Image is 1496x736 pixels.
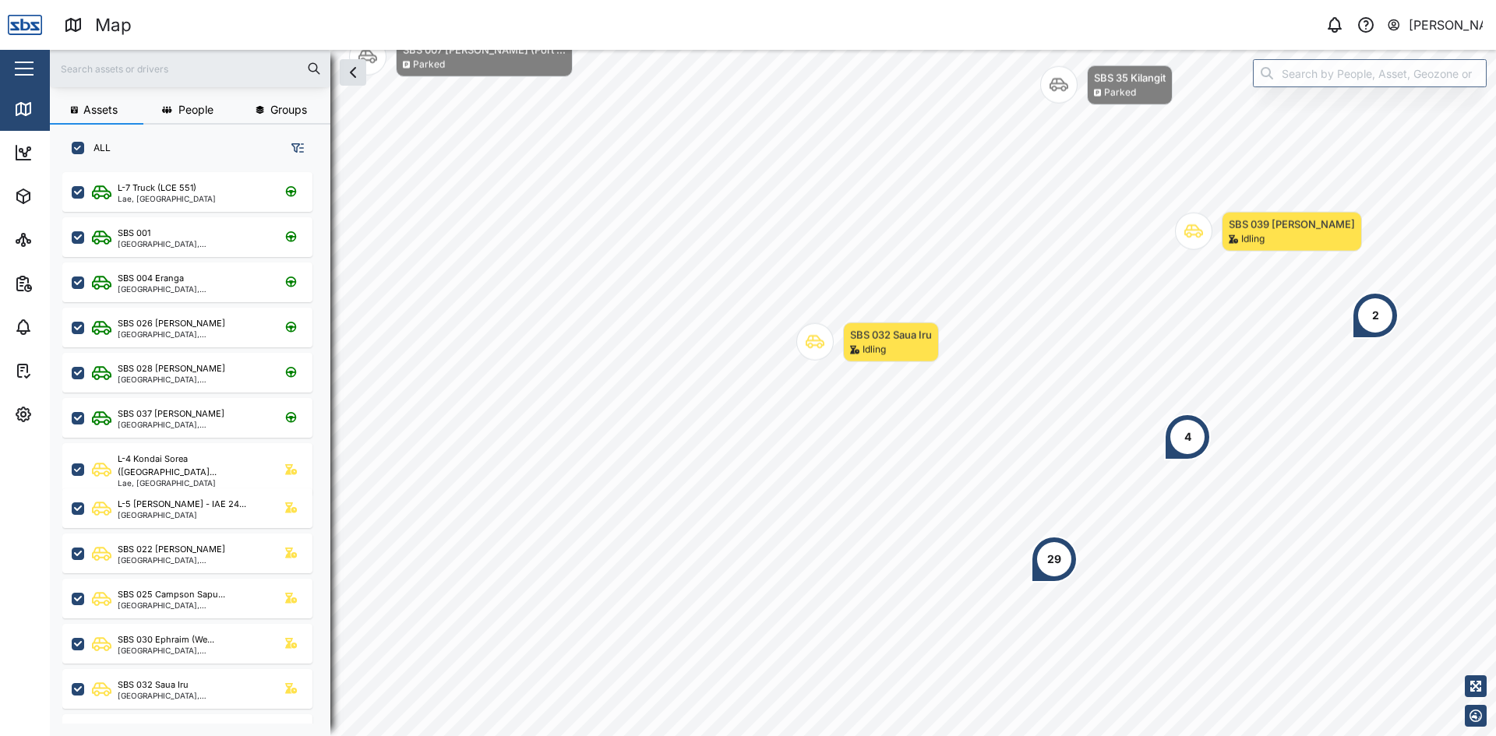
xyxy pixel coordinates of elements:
div: [GEOGRAPHIC_DATA], [GEOGRAPHIC_DATA] [118,330,266,338]
div: Map marker [1164,414,1211,460]
div: SBS 022 [PERSON_NAME] [118,543,225,556]
div: Idling [863,343,886,357]
input: Search by People, Asset, Geozone or Place [1253,59,1487,87]
div: [GEOGRAPHIC_DATA], [GEOGRAPHIC_DATA] [118,421,266,428]
div: Map marker [1040,65,1173,105]
div: 4 [1184,428,1191,445]
img: Main Logo [8,8,42,42]
div: Map [41,100,76,118]
div: Map marker [1175,212,1362,252]
span: Assets [83,104,118,115]
div: SBS 35 Kilangit [1094,70,1166,86]
div: SBS 004 Eranga [118,272,184,285]
div: Sites [41,231,78,248]
div: Lae, [GEOGRAPHIC_DATA] [118,479,266,487]
div: [GEOGRAPHIC_DATA], [GEOGRAPHIC_DATA] [118,240,266,248]
div: [PERSON_NAME] [1409,16,1484,35]
div: Parked [413,58,445,72]
div: [GEOGRAPHIC_DATA], [GEOGRAPHIC_DATA] [118,692,266,699]
div: [GEOGRAPHIC_DATA], [GEOGRAPHIC_DATA] [118,646,266,654]
div: Idling [1241,232,1265,247]
div: Map marker [796,322,939,362]
div: SBS 001 [118,227,150,240]
div: [GEOGRAPHIC_DATA] [118,511,246,519]
div: SBS 037 [PERSON_NAME] [118,407,224,421]
div: 29 [1047,551,1061,568]
div: Tasks [41,362,83,379]
div: SBS 032 Saua Iru [850,327,932,343]
div: grid [62,167,330,724]
div: Settings [41,406,96,423]
div: L-5 [PERSON_NAME] - IAE 24... [118,498,246,511]
div: [GEOGRAPHIC_DATA], [GEOGRAPHIC_DATA] [118,375,266,383]
div: L-4 Kondai Sorea ([GEOGRAPHIC_DATA]... [118,453,266,479]
div: [GEOGRAPHIC_DATA], [GEOGRAPHIC_DATA] [118,601,266,609]
span: Groups [270,104,307,115]
div: Map marker [1352,292,1399,339]
div: SBS 025 Campson Sapu... [118,588,225,601]
canvas: Map [50,50,1496,736]
input: Search assets or drivers [59,57,321,80]
button: [PERSON_NAME] [1386,14,1484,36]
div: 2 [1372,307,1379,324]
div: Alarms [41,319,89,336]
div: SBS 039 [PERSON_NAME] [1229,217,1355,232]
div: L-7 Truck (LCE 551) [118,181,196,195]
div: Dashboard [41,144,111,161]
div: Map marker [1031,536,1078,583]
div: Map [95,12,132,39]
label: ALL [84,142,111,154]
span: People [178,104,213,115]
div: Parked [1104,86,1136,100]
div: Map marker [349,37,573,77]
div: Reports [41,275,93,292]
div: Assets [41,188,89,205]
div: [GEOGRAPHIC_DATA], [GEOGRAPHIC_DATA] [118,285,266,293]
div: Lae, [GEOGRAPHIC_DATA] [118,195,216,202]
div: SBS 028 [PERSON_NAME] [118,362,225,375]
div: SBS 026 [PERSON_NAME] [118,317,225,330]
div: [GEOGRAPHIC_DATA], [GEOGRAPHIC_DATA] [118,556,266,564]
div: SBS 032 Saua Iru [118,678,189,692]
div: SBS 030 Ephraim (We... [118,633,214,646]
